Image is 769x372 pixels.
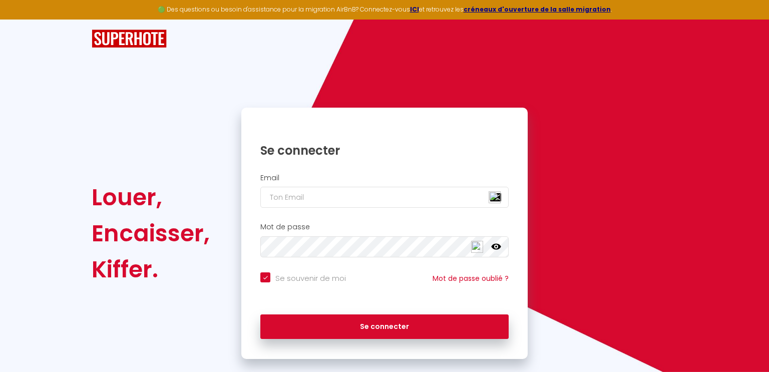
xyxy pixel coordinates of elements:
a: créneaux d'ouverture de la salle migration [464,5,611,14]
div: Louer, [92,179,210,215]
div: Encaisser, [92,215,210,251]
div: Kiffer. [92,251,210,287]
a: Mot de passe oublié ? [433,273,509,283]
img: SuperHote logo [92,30,167,48]
img: npw-badge-icon-locked.svg [489,191,501,203]
h2: Email [260,174,509,182]
h2: Mot de passe [260,223,509,231]
h1: Se connecter [260,143,509,158]
button: Se connecter [260,314,509,339]
img: npw-badge-icon-locked.svg [471,241,483,253]
input: Ton Email [260,187,509,208]
a: ICI [410,5,419,14]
